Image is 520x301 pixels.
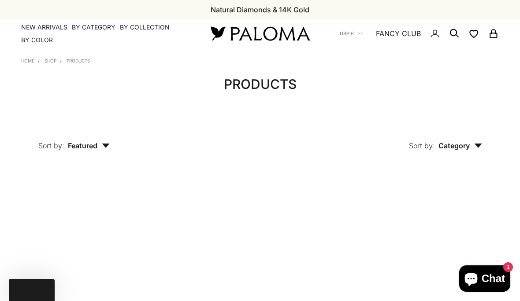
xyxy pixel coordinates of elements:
[45,58,56,63] a: Shop
[438,141,482,150] span: Category
[68,141,110,150] span: Featured
[120,23,170,32] summary: By Collection
[21,56,90,63] nav: Breadcrumb
[38,141,64,150] span: Sort by:
[21,23,189,44] nav: Primary navigation
[39,76,481,93] h1: Products
[340,19,499,48] nav: Secondary navigation
[389,121,502,158] button: Sort by: Category
[18,121,130,158] button: Sort by: Featured
[457,265,513,294] inbox-online-store-chat: Shopify online store chat
[72,23,115,32] summary: By Category
[21,58,34,63] a: Home
[67,58,90,63] a: Products
[340,29,354,37] span: GBP £
[21,23,67,32] a: NEW ARRIVALS
[409,141,435,150] span: Sort by:
[211,4,309,15] p: Natural Diamonds & 14K Gold
[376,28,421,39] a: FANCY CLUB
[21,36,53,44] summary: By Color
[340,29,363,37] button: GBP £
